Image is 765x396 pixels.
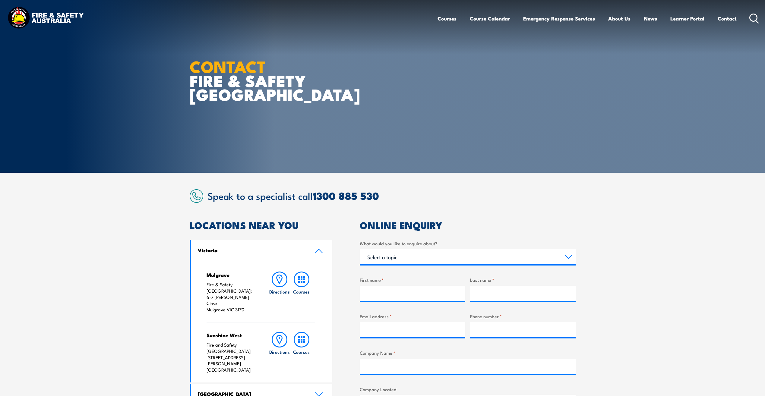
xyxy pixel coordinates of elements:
[291,272,312,313] a: Courses
[190,53,266,78] strong: CONTACT
[198,247,306,253] h4: Victoria
[360,349,576,356] label: Company Name
[313,187,379,203] a: 1300 885 530
[293,288,310,295] h6: Courses
[470,11,510,27] a: Course Calendar
[470,313,576,320] label: Phone number
[269,332,290,373] a: Directions
[360,240,576,247] label: What would you like to enquire about?
[438,11,457,27] a: Courses
[644,11,657,27] a: News
[269,288,290,295] h6: Directions
[360,313,465,320] label: Email address
[269,272,290,313] a: Directions
[360,386,576,393] label: Company Located
[608,11,631,27] a: About Us
[523,11,595,27] a: Emergency Response Services
[190,59,339,101] h1: FIRE & SAFETY [GEOGRAPHIC_DATA]
[207,272,257,278] h4: Mulgrave
[291,332,312,373] a: Courses
[190,221,333,229] h2: LOCATIONS NEAR YOU
[360,276,465,283] label: First name
[207,281,257,313] p: Fire & Safety [GEOGRAPHIC_DATA]: 6-7 [PERSON_NAME] Close Mulgrave VIC 3170
[207,342,257,373] p: Fire and Safety [GEOGRAPHIC_DATA] [STREET_ADDRESS][PERSON_NAME] [GEOGRAPHIC_DATA]
[670,11,704,27] a: Learner Portal
[207,190,576,201] h2: Speak to a specialist call
[207,332,257,338] h4: Sunshine West
[191,240,333,262] a: Victoria
[718,11,737,27] a: Contact
[269,349,290,355] h6: Directions
[360,221,576,229] h2: ONLINE ENQUIRY
[470,276,576,283] label: Last name
[293,349,310,355] h6: Courses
